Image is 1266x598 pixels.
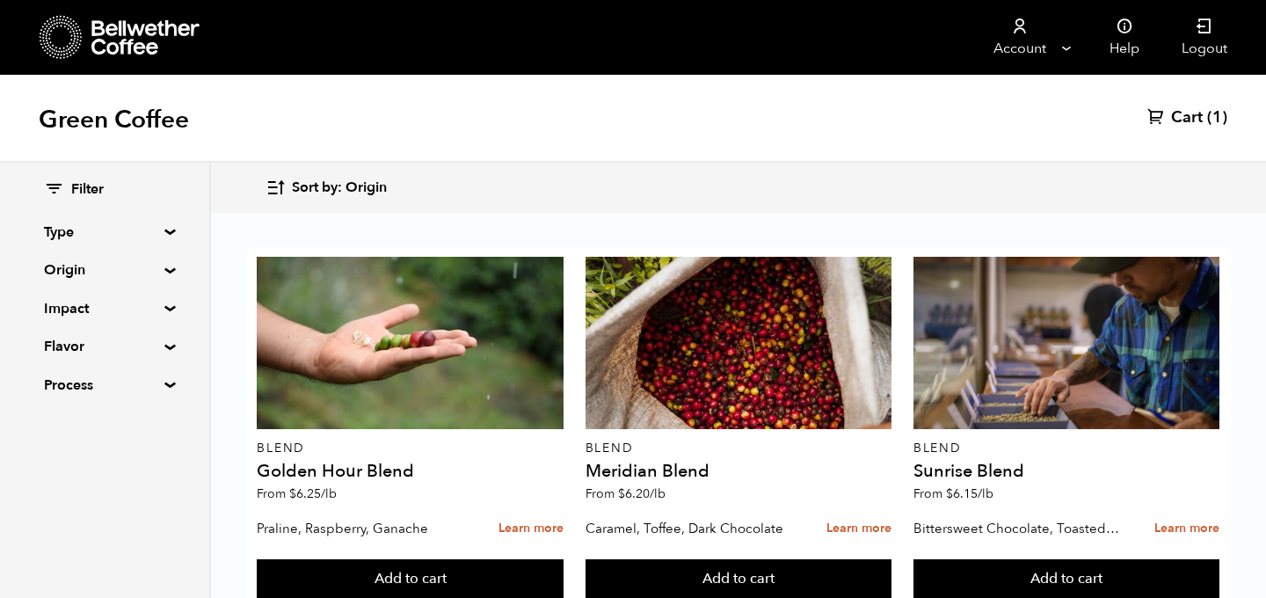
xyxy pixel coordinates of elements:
span: Filter [71,180,104,200]
a: Learn more [1154,510,1219,548]
h1: Green Coffee [39,104,189,135]
button: Sort by: Origin [266,167,387,208]
a: Learn more [498,510,564,548]
summary: Process [44,375,165,396]
span: $ [946,485,953,502]
a: Learn more [826,510,891,548]
bdi: 6.20 [618,485,666,502]
span: $ [618,485,625,502]
a: Cart (1) [1147,107,1227,128]
span: From [257,485,337,502]
span: $ [289,485,296,502]
p: Caramel, Toffee, Dark Chocolate [586,515,794,542]
p: Bittersweet Chocolate, Toasted Marshmallow, Candied Orange, Praline [913,515,1122,542]
bdi: 6.15 [946,485,993,502]
span: From [913,485,993,502]
span: Sort by: Origin [292,179,387,198]
bdi: 6.25 [289,485,337,502]
span: /lb [321,485,337,502]
summary: Type [44,222,165,243]
p: Blend [586,442,891,455]
span: (1) [1207,107,1227,128]
span: Cart [1171,107,1203,128]
p: Praline, Raspberry, Ganache [257,515,465,542]
summary: Impact [44,298,165,319]
h4: Meridian Blend [586,463,891,480]
p: Blend [913,442,1219,455]
span: From [586,485,666,502]
summary: Origin [44,259,165,281]
span: /lb [978,485,993,502]
p: Blend [257,442,563,455]
h4: Golden Hour Blend [257,463,563,480]
span: /lb [650,485,666,502]
summary: Flavor [44,336,165,357]
h4: Sunrise Blend [913,463,1219,480]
